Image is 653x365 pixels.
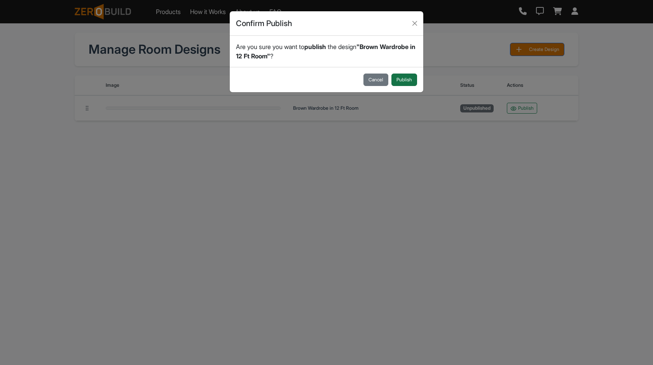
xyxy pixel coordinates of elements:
button: Publish [391,74,417,86]
button: Close [409,18,420,29]
h5: Confirm Publish [236,18,292,29]
button: Cancel [363,74,388,86]
div: Are you sure you want to the design ? [230,36,423,67]
strong: publish [304,43,326,51]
